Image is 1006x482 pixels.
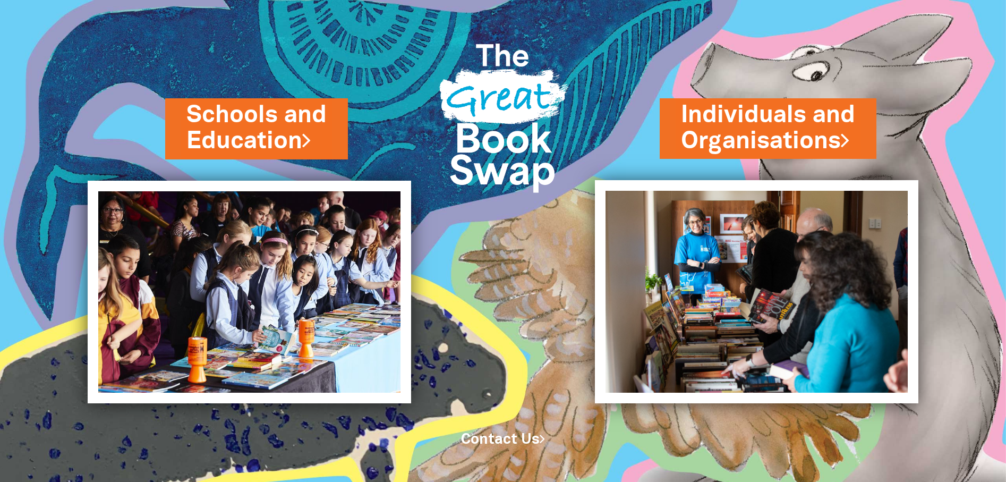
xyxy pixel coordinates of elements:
a: Individuals andOrganisations [681,99,855,158]
a: Contact Us [461,433,545,446]
a: Schools andEducation [186,99,327,158]
img: Individuals and Organisations [595,180,918,403]
img: Great Bookswap logo [427,13,579,214]
img: Schools and Education [88,181,411,403]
